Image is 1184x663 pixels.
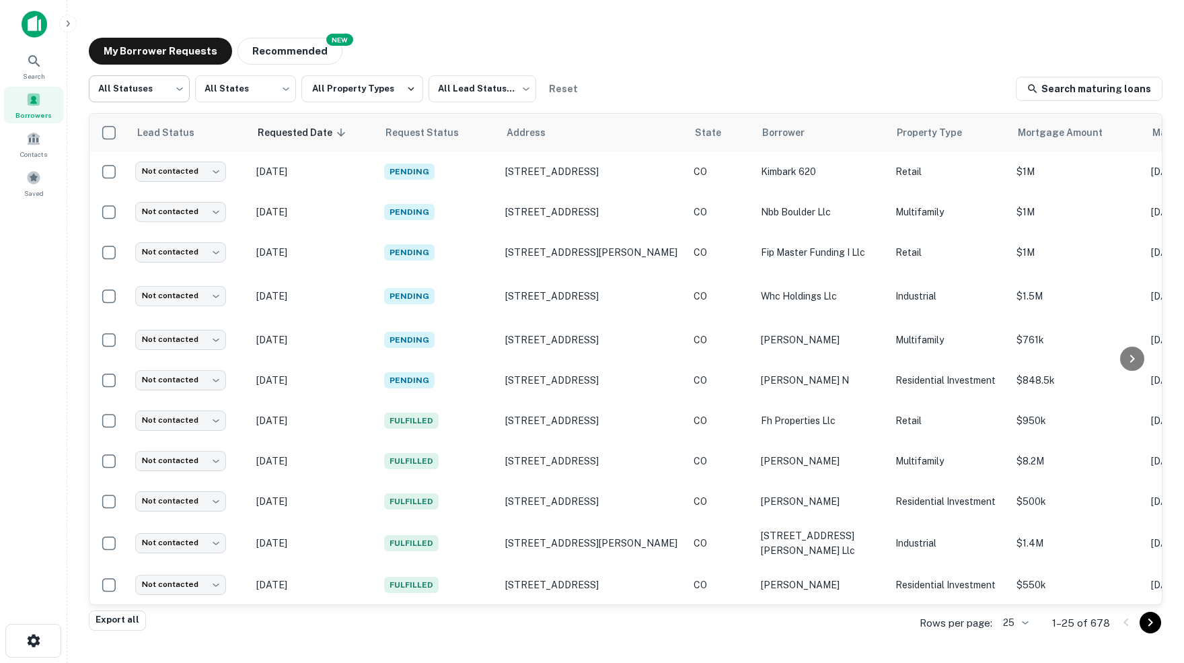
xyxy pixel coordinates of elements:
div: Not contacted [135,575,226,594]
p: Retail [895,245,1003,260]
p: $8.2M [1016,454,1138,468]
span: Fulfilled [384,493,439,510]
span: Contacts [20,149,47,160]
p: [STREET_ADDRESS] [505,206,680,218]
span: Property Type [897,125,979,141]
p: CO [694,494,747,509]
span: Requested Date [258,125,350,141]
iframe: Chat Widget [1117,555,1184,620]
p: Multifamily [895,333,1003,347]
th: Requested Date [250,114,377,151]
div: Not contacted [135,451,226,470]
span: Lead Status [137,125,212,141]
p: Residential Investment [895,494,1003,509]
th: Address [498,114,687,151]
img: capitalize-icon.png [22,11,47,38]
p: $1M [1016,245,1138,260]
p: [STREET_ADDRESS] [505,166,680,178]
p: [DATE] [256,373,371,388]
button: Recommended [237,38,342,65]
div: Not contacted [135,330,226,349]
a: Contacts [4,126,63,162]
p: [STREET_ADDRESS] [505,579,680,591]
th: Property Type [889,114,1010,151]
p: [STREET_ADDRESS] [505,495,680,508]
p: $1M [1016,164,1138,179]
th: State [687,114,754,151]
span: Pending [384,204,435,220]
p: [DATE] [256,578,371,592]
p: CO [694,536,747,551]
p: Industrial [895,289,1003,304]
span: State [695,125,739,141]
p: [STREET_ADDRESS] [505,415,680,427]
p: whc holdings llc [761,289,882,304]
p: kimbark 620 [761,164,882,179]
p: [DATE] [256,333,371,347]
p: Industrial [895,536,1003,551]
p: [DATE] [256,245,371,260]
span: Address [507,125,563,141]
p: [PERSON_NAME] [761,333,882,347]
p: [STREET_ADDRESS] [505,455,680,467]
p: Retail [895,413,1003,428]
th: Mortgage Amount [1010,114,1144,151]
p: [STREET_ADDRESS] [505,290,680,302]
p: CO [694,413,747,428]
span: Fulfilled [384,577,439,593]
div: 25 [998,613,1031,633]
a: Search maturing loans [1016,77,1162,101]
div: Not contacted [135,491,226,511]
p: [PERSON_NAME] [761,578,882,592]
p: Multifamily [895,454,1003,468]
p: $500k [1016,494,1138,509]
p: [DATE] [256,413,371,428]
p: Retail [895,164,1003,179]
span: Saved [24,188,44,199]
div: All Lead Statuses [429,71,536,106]
p: CO [694,245,747,260]
div: Not contacted [135,202,226,221]
th: Request Status [377,114,498,151]
button: Reset [542,75,585,102]
span: Pending [384,164,435,180]
p: [STREET_ADDRESS] [505,334,680,346]
div: NEW [326,34,353,46]
span: Fulfilled [384,453,439,469]
span: Borrower [762,125,822,141]
p: fh properties llc [761,413,882,428]
p: $550k [1016,578,1138,592]
th: Lead Status [128,114,250,151]
p: $1M [1016,205,1138,219]
p: CO [694,164,747,179]
span: Search [23,71,45,81]
span: Pending [384,288,435,304]
span: Request Status [385,125,476,141]
p: [STREET_ADDRESS][PERSON_NAME] [505,246,680,258]
p: CO [694,333,747,347]
p: CO [694,373,747,388]
p: [PERSON_NAME] n [761,373,882,388]
p: $761k [1016,333,1138,347]
p: [STREET_ADDRESS] [505,374,680,386]
p: [DATE] [256,536,371,551]
a: Borrowers [4,87,63,123]
span: Pending [384,332,435,348]
button: My Borrower Requests [89,38,232,65]
div: Not contacted [135,162,226,181]
p: CO [694,454,747,468]
div: All Statuses [89,71,190,106]
p: Multifamily [895,205,1003,219]
p: [DATE] [256,205,371,219]
p: fip master funding i llc [761,245,882,260]
p: Rows per page: [920,615,992,631]
p: $848.5k [1016,373,1138,388]
a: Saved [4,165,63,201]
p: $1.5M [1016,289,1138,304]
div: All States [195,71,296,106]
p: Residential Investment [895,373,1003,388]
span: Fulfilled [384,413,439,429]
